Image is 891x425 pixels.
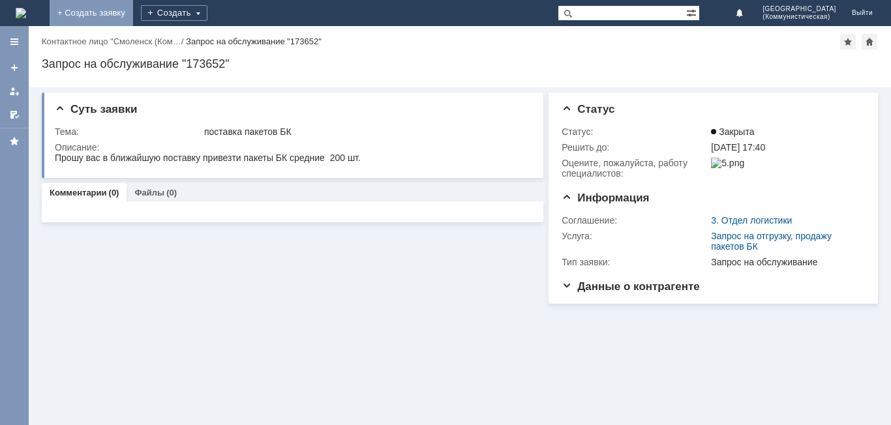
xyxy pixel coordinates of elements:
div: Описание: [55,142,528,153]
span: Статус [562,103,614,115]
div: Создать [141,5,207,21]
img: 5.png [711,158,744,168]
a: Файлы [134,188,164,198]
span: Данные о контрагенте [562,280,700,293]
div: Соглашение: [562,215,708,226]
span: [DATE] 17:40 [711,142,765,153]
div: Решить до: [562,142,708,153]
a: 3. Отдел логистики [711,215,792,226]
span: Расширенный поиск [686,6,699,18]
div: поставка пакетов БК [204,126,526,137]
div: (0) [109,188,119,198]
span: Информация [562,192,649,204]
div: Oцените, пожалуйста, работу специалистов: [562,158,708,179]
div: Запрос на обслуживание "173652" [42,57,878,70]
a: Перейти на домашнюю страницу [16,8,26,18]
div: Тема: [55,126,202,137]
span: (Коммунистическая) [763,13,836,21]
div: Запрос на обслуживание [711,257,859,267]
img: logo [16,8,26,18]
div: / [42,37,186,46]
div: Сделать домашней страницей [862,34,877,50]
div: Статус: [562,126,708,137]
span: [GEOGRAPHIC_DATA] [763,5,836,13]
a: Комментарии [50,188,107,198]
div: (0) [166,188,177,198]
a: Создать заявку [4,57,25,78]
div: Добавить в избранное [840,34,856,50]
div: Услуга: [562,231,708,241]
span: Суть заявки [55,103,137,115]
a: Мои согласования [4,104,25,125]
a: Контактное лицо "Смоленск (Ком… [42,37,181,46]
span: Закрыта [711,126,754,137]
a: Мои заявки [4,81,25,102]
a: Запрос на отгрузку, продажу пакетов БК [711,231,832,252]
div: Тип заявки: [562,257,708,267]
div: Запрос на обслуживание "173652" [186,37,322,46]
